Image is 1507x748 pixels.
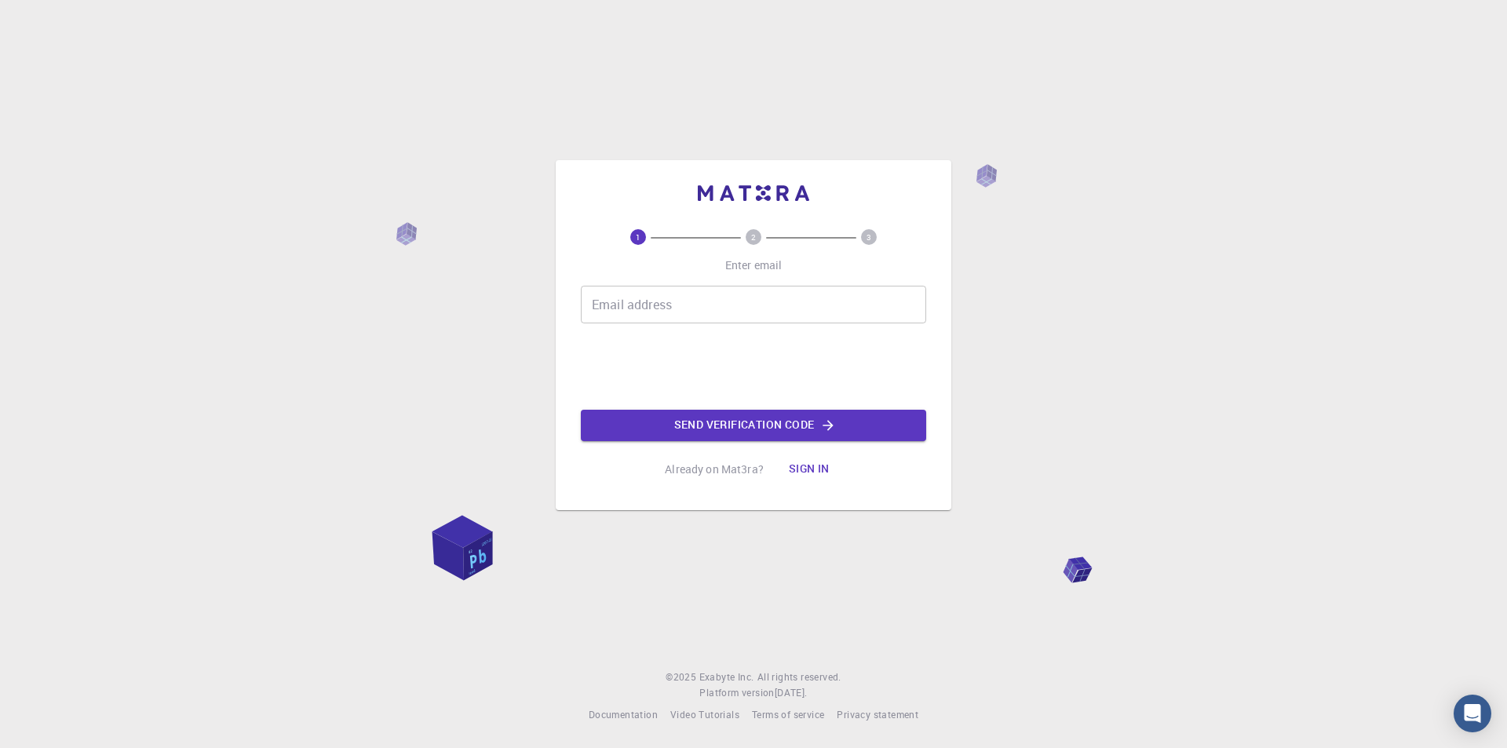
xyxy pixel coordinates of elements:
[634,336,873,397] iframe: reCAPTCHA
[589,707,658,723] a: Documentation
[867,232,871,243] text: 3
[589,708,658,721] span: Documentation
[752,708,824,721] span: Terms of service
[1454,695,1491,732] div: Open Intercom Messenger
[837,708,918,721] span: Privacy statement
[699,670,754,685] a: Exabyte Inc.
[581,410,926,441] button: Send verification code
[752,707,824,723] a: Terms of service
[751,232,756,243] text: 2
[776,454,842,485] button: Sign in
[666,670,699,685] span: © 2025
[757,670,841,685] span: All rights reserved.
[725,257,783,273] p: Enter email
[775,685,808,701] a: [DATE].
[775,686,808,699] span: [DATE] .
[670,708,739,721] span: Video Tutorials
[699,685,774,701] span: Platform version
[837,707,918,723] a: Privacy statement
[665,462,764,477] p: Already on Mat3ra?
[636,232,640,243] text: 1
[699,670,754,683] span: Exabyte Inc.
[670,707,739,723] a: Video Tutorials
